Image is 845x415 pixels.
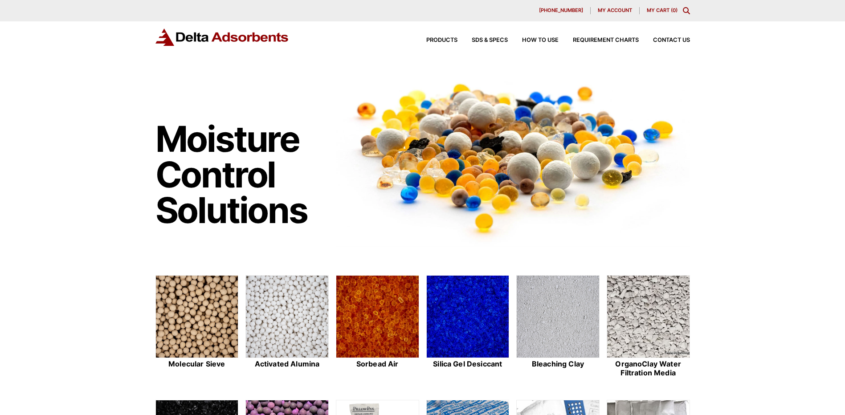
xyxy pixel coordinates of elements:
div: Toggle Modal Content [683,7,690,14]
h2: Molecular Sieve [155,360,239,368]
a: Bleaching Clay [516,275,600,378]
img: Delta Adsorbents [155,28,289,46]
span: Requirement Charts [573,37,639,43]
h1: Moisture Control Solutions [155,121,327,228]
img: Image [336,67,690,247]
a: Molecular Sieve [155,275,239,378]
span: Products [426,37,457,43]
a: Activated Alumina [245,275,329,378]
a: OrganoClay Water Filtration Media [607,275,690,378]
span: How to Use [522,37,559,43]
span: My account [598,8,632,13]
h2: Bleaching Clay [516,360,600,368]
a: SDS & SPECS [457,37,508,43]
a: Contact Us [639,37,690,43]
span: [PHONE_NUMBER] [539,8,583,13]
a: My account [591,7,640,14]
h2: Sorbead Air [336,360,419,368]
span: Contact Us [653,37,690,43]
span: 0 [673,7,676,13]
a: Products [412,37,457,43]
h2: OrganoClay Water Filtration Media [607,360,690,377]
a: Silica Gel Desiccant [426,275,510,378]
a: [PHONE_NUMBER] [532,7,591,14]
a: How to Use [508,37,559,43]
a: My Cart (0) [647,7,678,13]
h2: Silica Gel Desiccant [426,360,510,368]
span: SDS & SPECS [472,37,508,43]
a: Sorbead Air [336,275,419,378]
h2: Activated Alumina [245,360,329,368]
a: Requirement Charts [559,37,639,43]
